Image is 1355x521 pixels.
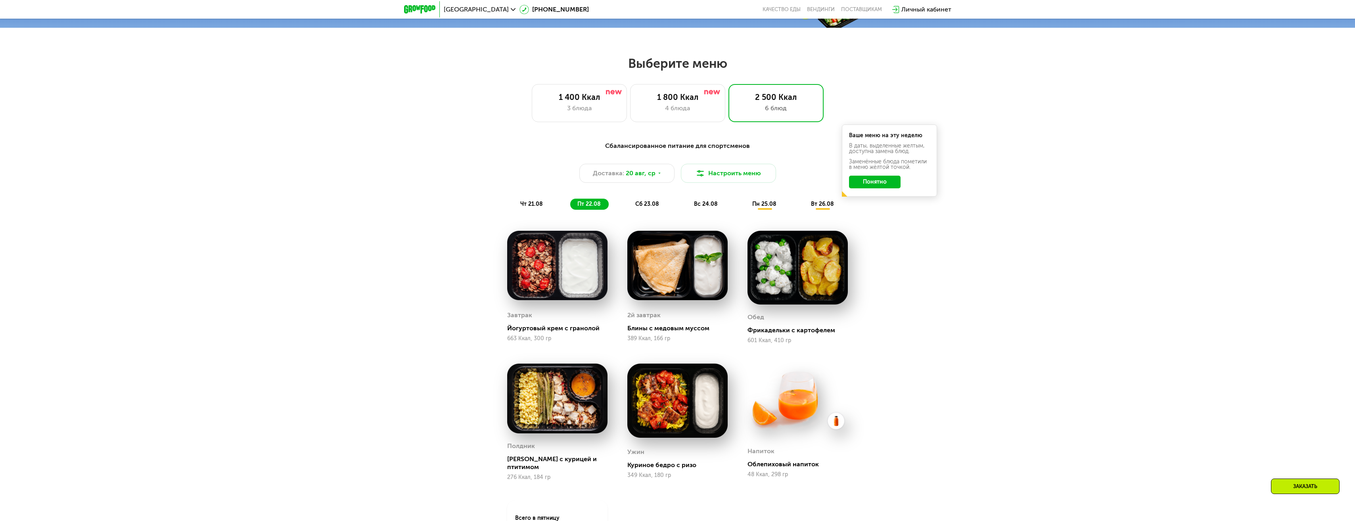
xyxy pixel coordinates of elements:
[849,159,930,170] div: Заменённые блюда пометили в меню жёлтой точкой.
[507,455,614,471] div: [PERSON_NAME] с курицей и птитимом
[507,440,535,452] div: Полдник
[694,201,718,207] span: вс 24.08
[627,309,661,321] div: 2й завтрак
[25,56,1330,71] h2: Выберите меню
[520,201,543,207] span: чт 21.08
[747,445,774,457] div: Напиток
[507,335,608,342] div: 663 Ккал, 300 гр
[1271,479,1340,494] div: Заказать
[540,92,619,102] div: 1 400 Ккал
[849,176,901,188] button: Понятно
[507,474,608,481] div: 276 Ккал, 184 гр
[747,337,848,344] div: 601 Ккал, 410 гр
[737,103,815,113] div: 6 блюд
[681,164,776,183] button: Настроить меню
[627,472,728,479] div: 349 Ккал, 180 гр
[635,201,659,207] span: сб 23.08
[626,169,655,178] span: 20 авг, ср
[747,471,848,478] div: 48 Ккал, 298 гр
[577,201,601,207] span: пт 22.08
[807,6,835,13] a: Вендинги
[901,5,951,14] div: Личный кабинет
[627,324,734,332] div: Блины с медовым муссом
[540,103,619,113] div: 3 блюда
[593,169,624,178] span: Доставка:
[443,141,912,151] div: Сбалансированное питание для спортсменов
[747,460,854,468] div: Облепиховый напиток
[507,309,532,321] div: Завтрак
[627,335,728,342] div: 389 Ккал, 166 гр
[507,324,614,332] div: Йогуртовый крем с гранолой
[849,133,930,138] div: Ваше меню на эту неделю
[737,92,815,102] div: 2 500 Ккал
[638,103,717,113] div: 4 блюда
[752,201,776,207] span: пн 25.08
[627,446,644,458] div: Ужин
[519,5,589,14] a: [PHONE_NUMBER]
[841,6,882,13] div: поставщикам
[444,6,509,13] span: [GEOGRAPHIC_DATA]
[811,201,834,207] span: вт 26.08
[747,326,854,334] div: Фрикадельки с картофелем
[627,461,734,469] div: Куриное бедро с ризо
[747,311,764,323] div: Обед
[849,143,930,154] div: В даты, выделенные желтым, доступна замена блюд.
[638,92,717,102] div: 1 800 Ккал
[763,6,801,13] a: Качество еды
